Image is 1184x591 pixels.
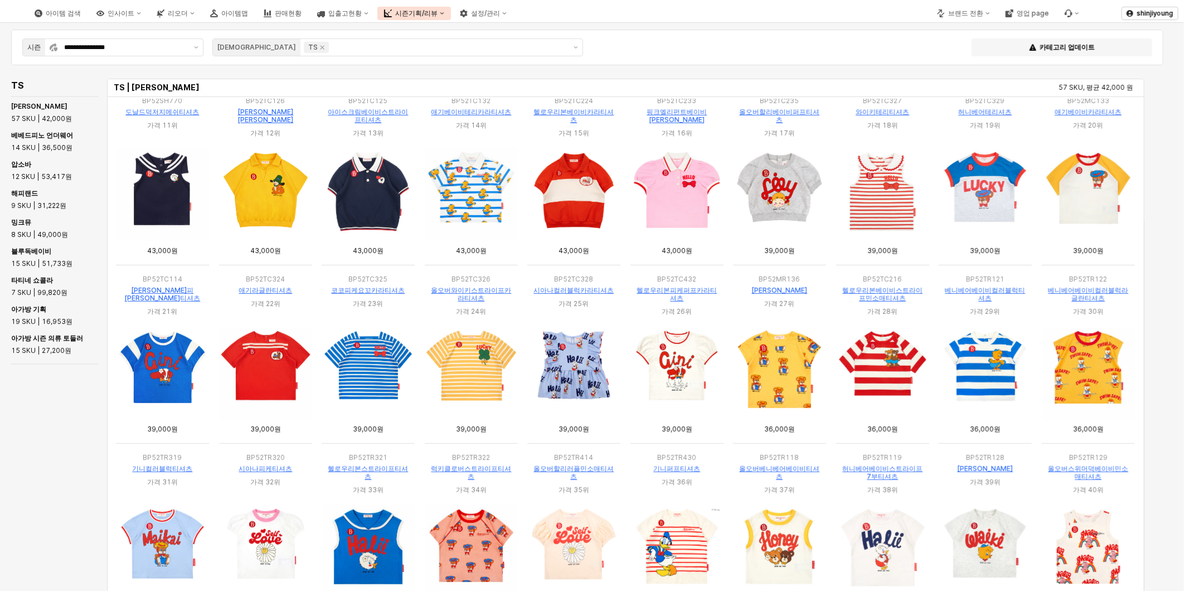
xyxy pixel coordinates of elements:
[90,7,148,20] button: 인사이트
[275,9,302,17] div: 판매현황
[11,113,72,124] span: 57 SKU | 42,000원
[1017,9,1049,17] div: 영업 page
[308,42,318,53] div: TS
[11,171,72,182] span: 12 SKU | 53,417원
[257,7,308,20] button: 판매현황
[46,9,81,17] div: 아이템 검색
[11,102,67,110] span: [PERSON_NAME]
[1040,43,1095,52] p: 카테고리 업데이트
[114,83,284,93] h6: TS | [PERSON_NAME]
[11,218,31,226] span: 밍크뮤
[203,7,255,20] button: 아이템맵
[328,9,362,17] div: 입출고현황
[11,287,67,298] span: 7 SKU | 99,820원
[1058,7,1086,20] div: 버그 제보 및 기능 개선 요청
[999,7,1056,20] button: 영업 page
[27,42,41,53] div: 시즌
[221,9,248,17] div: 아이템맵
[1122,7,1178,20] button: shinjiyoung
[395,9,438,17] div: 시즌기획/리뷰
[948,9,983,17] div: 브랜드 전환
[150,7,201,20] button: 리오더
[1137,9,1173,18] p: shinjiyoung
[310,7,375,20] button: 입출고현황
[630,83,1133,93] p: 57 SKU, 평균 42,000 원
[11,345,71,356] span: 15 SKU | 27,200원
[28,7,88,20] button: 아이템 검색
[11,160,31,168] span: 압소바
[11,229,68,240] span: 8 SKU | 49,000원
[471,9,500,17] div: 설정/관리
[11,276,53,284] span: 타티네 쇼콜라
[569,39,583,56] button: 제안 사항 표시
[377,7,451,20] button: 시즌기획/리뷰
[11,305,46,313] span: 아가방 기획
[168,9,188,17] div: 리오더
[930,7,997,20] button: 브랜드 전환
[11,189,38,197] span: 해피랜드
[11,131,73,139] span: 베베드피노 언더웨어
[190,39,203,56] button: 제안 사항 표시
[453,7,513,20] button: 설정/관리
[217,42,296,53] div: [DEMOGRAPHIC_DATA]
[108,9,134,17] div: 인사이트
[320,45,324,50] div: Remove TS
[11,80,98,91] h5: TS
[11,142,72,153] span: 14 SKU | 36,500원
[11,247,51,255] span: 블루독베이비
[11,316,72,327] span: 19 SKU | 16,953원
[11,30,1163,65] div: 시즌제안 사항 표시[DEMOGRAPHIC_DATA]TSRemove TS제안 사항 표시카테고리 업데이트
[972,38,1152,56] button: 카테고리 업데이트
[11,200,66,211] span: 9 SKU | 31,222원
[11,334,83,342] span: 아가방 시즌 의류 토들러
[11,258,72,269] span: 15 SKU | 51,733원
